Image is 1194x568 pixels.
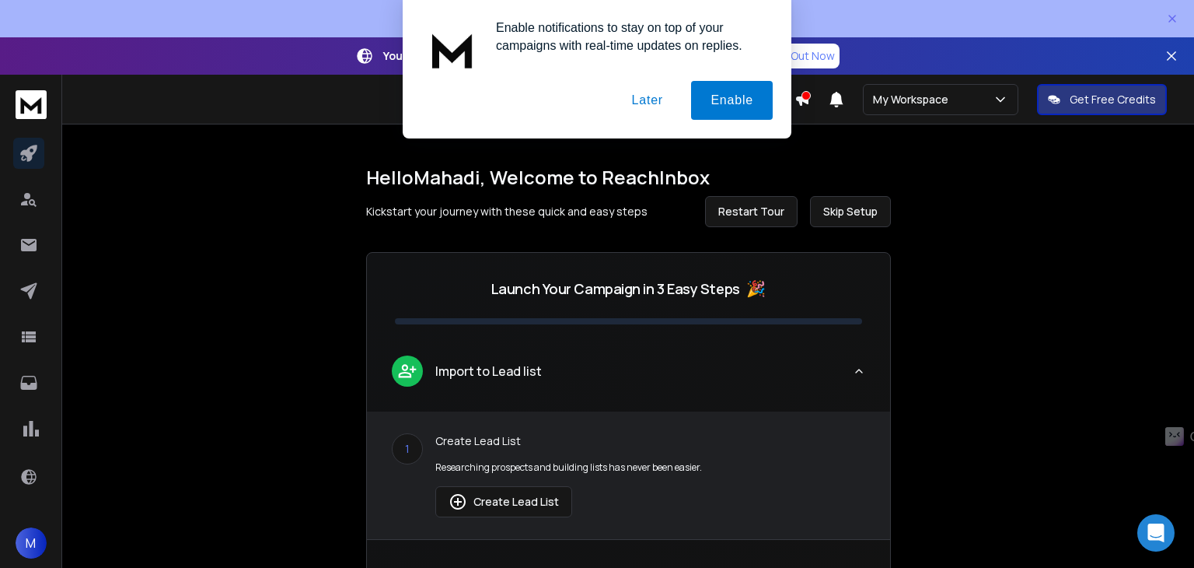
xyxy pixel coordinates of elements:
[435,433,865,449] p: Create Lead List
[367,343,890,412] button: leadImport to Lead list
[421,19,484,81] img: notification icon
[16,528,47,559] button: M
[691,81,773,120] button: Enable
[746,278,766,300] span: 🎉
[367,412,890,539] div: leadImport to Lead list
[435,362,542,380] p: Import to Lead list
[823,204,878,219] span: Skip Setup
[392,433,423,465] div: 1
[484,19,773,54] div: Enable notifications to stay on top of your campaigns with real-time updates on replies.
[810,196,891,227] button: Skip Setup
[366,165,891,190] h1: Hello Mahadi , Welcome to ReachInbox
[435,486,572,517] button: Create Lead List
[366,204,648,219] p: Kickstart your journey with these quick and easy steps
[705,196,798,227] button: Restart Tour
[1137,514,1175,552] div: Open Intercom Messenger
[435,461,865,474] p: Researching prospects and building lists has never been easier.
[612,81,682,120] button: Later
[491,278,740,300] p: Launch Your Campaign in 3 Easy Steps
[397,361,417,380] img: lead
[449,493,467,511] img: lead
